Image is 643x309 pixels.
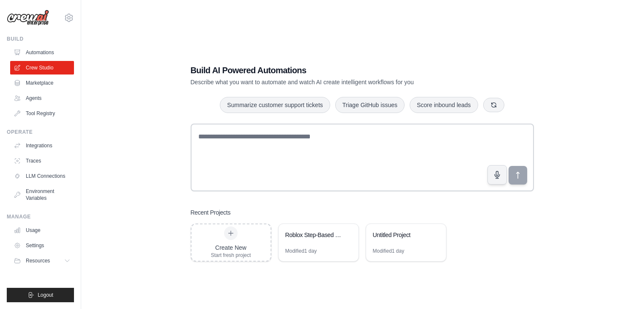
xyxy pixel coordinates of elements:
[285,248,317,254] div: Modified 1 day
[10,107,74,120] a: Tool Registry
[335,97,405,113] button: Triage GitHub issues
[7,10,49,26] img: Logo
[483,98,504,112] button: Get new suggestions
[10,61,74,74] a: Crew Studio
[191,78,475,86] p: Describe what you want to automate and watch AI create intelligent workflows for you
[10,154,74,168] a: Traces
[410,97,478,113] button: Score inbound leads
[191,208,231,217] h3: Recent Projects
[487,165,507,185] button: Click to speak your automation idea
[26,257,50,264] span: Resources
[10,169,74,183] a: LLM Connections
[211,243,251,252] div: Create New
[10,185,74,205] a: Environment Variables
[220,97,330,113] button: Summarize customer support tickets
[10,91,74,105] a: Agents
[285,231,343,239] div: Roblox Step-Based Game Development Pipeline
[7,288,74,302] button: Logout
[7,36,74,42] div: Build
[38,292,53,298] span: Logout
[191,64,475,76] h1: Build AI Powered Automations
[7,129,74,135] div: Operate
[10,139,74,152] a: Integrations
[373,231,431,239] div: Untitled Project
[10,239,74,252] a: Settings
[10,254,74,268] button: Resources
[10,223,74,237] a: Usage
[10,46,74,59] a: Automations
[373,248,405,254] div: Modified 1 day
[211,252,251,259] div: Start fresh project
[10,76,74,90] a: Marketplace
[7,213,74,220] div: Manage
